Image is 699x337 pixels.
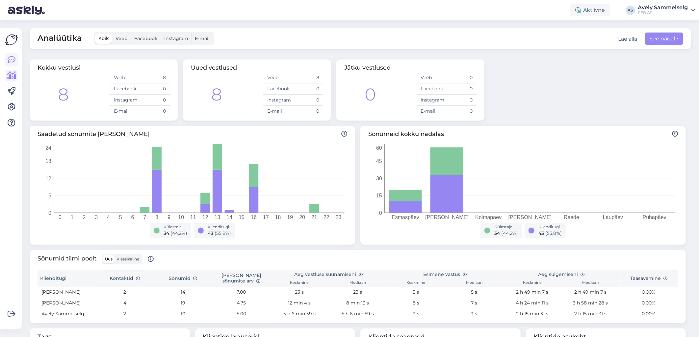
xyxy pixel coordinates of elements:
[447,95,477,106] td: 0
[387,298,445,308] td: 8 s
[447,106,477,117] td: 0
[140,72,170,83] td: 8
[425,214,469,220] tspan: [PERSON_NAME]
[212,308,271,319] td: 5.00
[140,106,170,117] td: 0
[561,279,620,287] th: Mediaan
[263,72,293,83] td: Veeb
[447,83,477,95] td: 0
[45,158,51,164] tspan: 18
[212,287,271,298] td: 7.00
[58,82,69,107] div: 8
[564,214,579,220] tspan: Reede
[293,95,323,106] td: 0
[271,298,329,308] td: 12 min 4 s
[251,214,257,220] tspan: 16
[376,145,382,151] tspan: 60
[293,72,323,83] td: 8
[271,279,329,287] th: Keskmine
[239,214,245,220] tspan: 15
[140,83,170,95] td: 0
[215,230,231,236] span: ( 55.8 %)
[344,64,391,71] span: Jätku vestlused
[119,214,122,220] tspan: 5
[59,214,62,220] tspan: 0
[336,214,342,220] tspan: 23
[164,230,169,236] span: 34
[387,287,445,298] td: 5 s
[38,287,96,298] td: [PERSON_NAME]
[168,214,170,220] tspan: 9
[83,214,86,220] tspan: 2
[155,214,158,220] tspan: 8
[98,35,109,41] span: Kõik
[445,298,503,308] td: 7 s
[417,83,447,95] td: Facebook
[503,279,561,287] th: Keskmine
[643,214,666,220] tspan: Pühapäev
[48,193,51,198] tspan: 6
[387,308,445,319] td: 9 s
[263,214,269,220] tspan: 17
[365,82,376,107] div: 0
[570,4,610,16] div: Aktiivne
[329,287,387,298] td: 23 s
[299,214,305,220] tspan: 20
[212,270,271,287] th: [PERSON_NAME] sõnumite arv
[618,35,637,43] div: Lae alla
[445,308,503,319] td: 9 s
[154,270,212,287] th: Sõnumid
[211,82,222,107] div: 8
[178,214,184,220] tspan: 10
[561,298,620,308] td: 3 h 58 min 28 s
[503,308,561,319] td: 2 h 15 min 31 s
[271,270,387,279] th: Aeg vestluse suunamiseni
[143,214,146,220] tspan: 7
[417,106,447,117] td: E-mail
[376,193,382,198] tspan: 15
[538,224,562,230] div: Klienditugi
[503,270,620,279] th: Aeg sulgemiseni
[620,308,678,319] td: 0.00%
[376,158,382,164] tspan: 45
[445,287,503,298] td: 5 s
[134,35,158,41] span: Facebook
[620,270,678,287] th: Taasavamine
[96,270,154,287] th: Kontaktid
[638,10,688,15] div: FEB AS
[48,210,51,216] tspan: 0
[190,214,196,220] tspan: 11
[417,95,447,106] td: Instagram
[208,230,213,236] span: 43
[110,72,140,83] td: Veeb
[227,214,233,220] tspan: 14
[447,72,477,83] td: 0
[620,287,678,298] td: 0.00%
[195,35,210,41] span: E-mail
[494,230,500,236] span: 34
[154,287,212,298] td: 14
[154,308,212,319] td: 10
[38,130,347,139] span: Saadetud sõnumite [PERSON_NAME]
[263,106,293,117] td: E-mail
[503,298,561,308] td: 4 h 24 min 11 s
[110,83,140,95] td: Facebook
[45,145,51,151] tspan: 24
[293,83,323,95] td: 0
[105,257,113,261] span: Uus
[561,287,620,298] td: 2 h 49 min 7 s
[561,308,620,319] td: 2 h 15 min 31 s
[329,298,387,308] td: 8 min 13 s
[96,287,154,298] td: 2
[38,64,81,71] span: Kokku vestlusi
[116,35,128,41] span: Veeb
[508,214,552,220] tspan: [PERSON_NAME]
[110,106,140,117] td: E-mail
[38,308,96,319] td: Avely Sammelselg
[164,35,188,41] span: Instagram
[329,279,387,287] th: Mediaan
[645,33,683,45] button: See nädal
[202,214,208,220] tspan: 12
[376,176,382,181] tspan: 30
[212,298,271,308] td: 4.75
